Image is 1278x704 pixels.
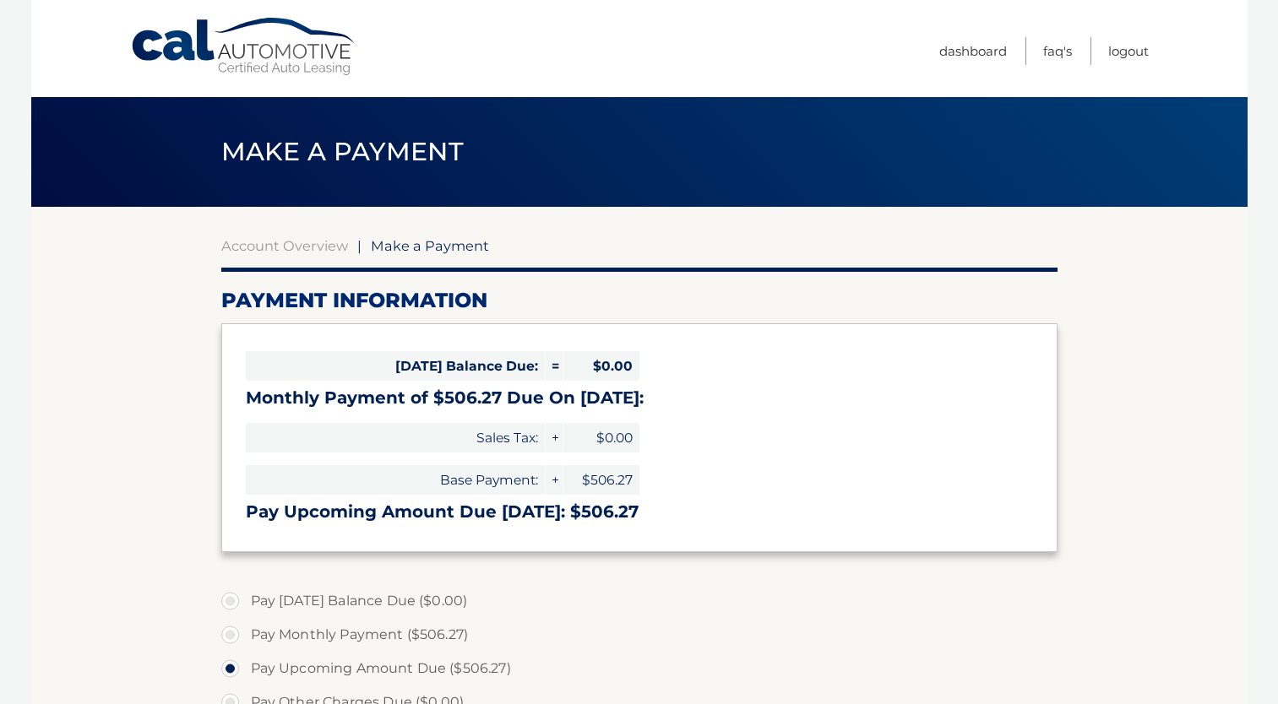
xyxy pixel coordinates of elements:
[563,423,639,452] span: $0.00
[130,17,358,77] a: Cal Automotive
[246,351,545,381] span: [DATE] Balance Due:
[563,465,639,495] span: $506.27
[221,584,1058,618] label: Pay [DATE] Balance Due ($0.00)
[939,37,1007,65] a: Dashboard
[246,423,545,452] span: Sales Tax:
[546,465,563,495] span: +
[221,136,464,167] span: Make a Payment
[546,351,563,381] span: =
[371,237,489,254] span: Make a Payment
[221,618,1058,652] label: Pay Monthly Payment ($506.27)
[246,501,1033,523] h3: Pay Upcoming Amount Due [DATE]: $506.27
[546,423,563,452] span: +
[221,288,1058,313] h2: Payment Information
[221,652,1058,685] label: Pay Upcoming Amount Due ($506.27)
[357,237,362,254] span: |
[1043,37,1072,65] a: FAQ's
[246,387,1033,409] h3: Monthly Payment of $506.27 Due On [DATE]:
[563,351,639,381] span: $0.00
[246,465,545,495] span: Base Payment:
[221,237,348,254] a: Account Overview
[1108,37,1149,65] a: Logout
